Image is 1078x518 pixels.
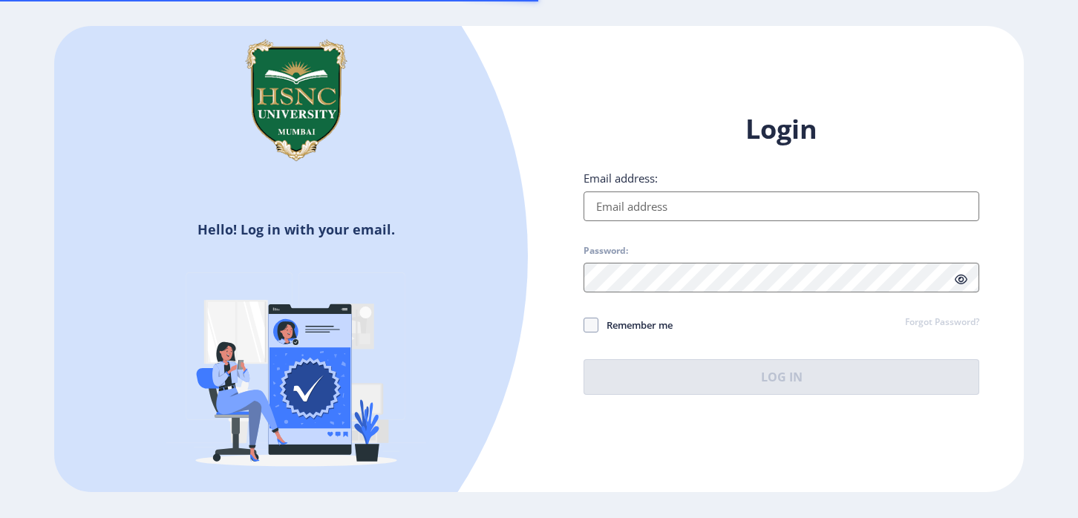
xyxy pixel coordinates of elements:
h1: Login [584,111,979,147]
input: Email address [584,191,979,221]
span: Remember me [598,316,673,334]
img: Verified-rafiki.svg [166,244,426,504]
label: Email address: [584,171,658,186]
button: Log In [584,359,979,395]
a: Forgot Password? [905,316,979,330]
img: hsnc.png [222,26,370,174]
label: Password: [584,245,628,257]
